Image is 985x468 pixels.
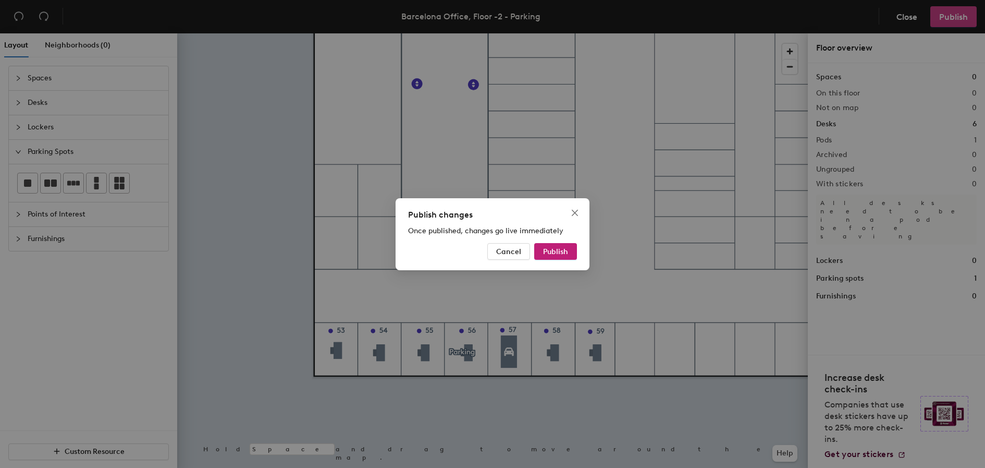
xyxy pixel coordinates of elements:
span: Close [567,209,583,217]
span: Once published, changes go live immediately [408,226,563,235]
button: Close [567,205,583,221]
div: Publish changes [408,209,577,221]
button: Publish [534,243,577,260]
span: close [571,209,579,217]
span: Publish [543,247,568,256]
span: Cancel [496,247,521,256]
button: Cancel [487,243,530,260]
